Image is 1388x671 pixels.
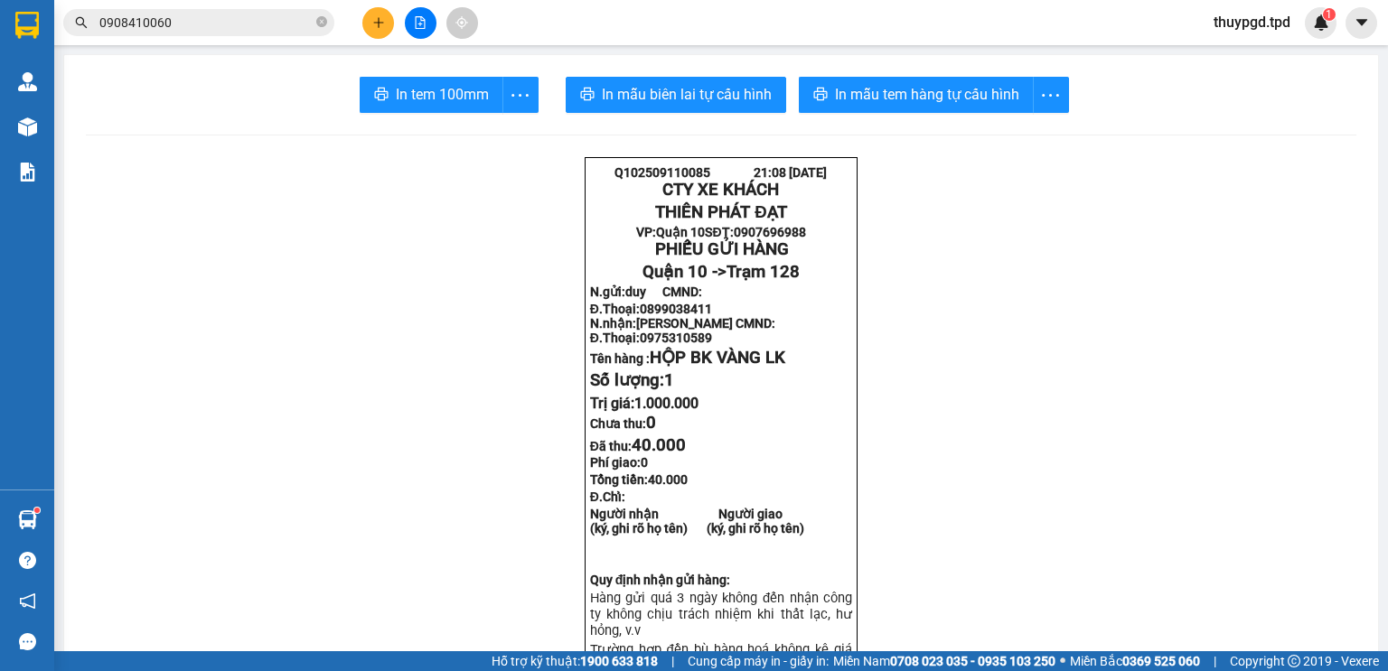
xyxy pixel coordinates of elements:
button: plus [362,7,394,39]
span: [DATE] [789,165,827,180]
span: aim [455,16,468,29]
span: 1 [664,370,674,390]
strong: VP: SĐT: [636,225,805,239]
span: Trạm 128 [727,262,800,282]
span: Tổng tiền: [590,472,688,487]
span: file-add [414,16,427,29]
strong: Đ.Thoại: [590,331,712,345]
strong: Người nhận Người giao [590,507,783,521]
sup: 1 [1323,8,1336,21]
span: Hỗ trợ kỹ thuật: [492,651,658,671]
span: printer [580,87,595,104]
span: plus [372,16,385,29]
strong: 0369 525 060 [1122,654,1200,668]
span: thuypgd.tpd [1199,11,1305,33]
span: Số lượng: [590,370,674,390]
sup: 1 [34,508,40,513]
span: 0 [641,455,648,470]
button: file-add [405,7,436,39]
span: 40.000 [648,472,688,487]
strong: Chưa thu: [590,416,656,431]
span: printer [374,87,389,104]
span: In mẫu biên lai tự cấu hình [602,83,772,106]
span: 0975310589 [640,331,712,345]
span: 1.000.000 [634,395,699,412]
span: printer [813,87,828,104]
span: Trị giá: [590,395,699,412]
span: Cung cấp máy in - giấy in: [688,651,829,671]
span: In mẫu tem hàng tự cấu hình [835,83,1019,106]
strong: Đã thu: [590,439,686,453]
strong: N.nhận: [590,316,775,331]
img: warehouse-icon [18,72,37,91]
span: Q102509110085 [614,165,710,180]
span: CR : [14,97,42,116]
strong: Tên hàng : [590,351,785,366]
span: caret-down [1354,14,1370,31]
strong: THIÊN PHÁT ĐẠT [655,202,786,222]
button: more [502,77,539,113]
button: more [1033,77,1069,113]
div: Trạm 128 [141,15,286,37]
span: 1 [1326,8,1332,21]
span: question-circle [19,552,36,569]
div: 40.000 [14,95,131,116]
span: In tem 100mm [396,83,489,106]
span: search [75,16,88,29]
strong: 0708 023 035 - 0935 103 250 [890,654,1055,668]
span: more [1034,84,1068,107]
strong: Đ.Thoại: [590,302,712,316]
span: Hàng gửi quá 3 ngày không đến nhận công ty không chịu trách nhiệm khi thất lạc, hư hỏn... [590,590,852,638]
span: [PERSON_NAME] CMND: [636,316,775,331]
span: Nhận: [141,17,184,36]
span: 0899038411 [640,302,712,316]
span: HỘP BK VÀNG LK [650,348,785,368]
img: icon-new-feature [1313,14,1329,31]
span: Quận 10 -> [642,262,800,282]
strong: N.gửi: [590,284,702,299]
span: copyright [1288,655,1300,667]
button: printerIn mẫu biên lai tự cấu hình [566,77,786,113]
span: close-circle [316,16,327,27]
strong: (ký, ghi rõ họ tên) (ký, ghi rõ họ tên) [590,521,804,536]
span: notification [19,592,36,610]
span: ⚪️ [1060,657,1065,665]
span: Quận 10 [656,225,705,239]
button: printerIn mẫu tem hàng tự cấu hình [799,77,1034,113]
strong: CTY XE KHÁCH [662,180,779,200]
strong: Phí giao: [590,455,648,470]
span: 21:08 [754,165,786,180]
span: | [671,651,674,671]
span: 40.000 [632,435,686,455]
span: 0907696988 [734,225,806,239]
span: more [503,84,538,107]
button: aim [446,7,478,39]
span: Miền Bắc [1070,651,1200,671]
button: caret-down [1346,7,1377,39]
button: printerIn tem 100mm [360,77,503,113]
div: Tên hàng: HỘP BK VÀNG LK ( : 1 ) [15,127,286,172]
img: solution-icon [18,163,37,182]
span: Đ.Chỉ: [590,489,625,504]
span: Miền Nam [833,651,1055,671]
span: Gửi: [15,17,43,36]
div: duy [15,37,128,59]
span: message [19,633,36,650]
strong: Quy định nhận gửi hàng: [590,573,731,587]
img: warehouse-icon [18,510,37,529]
span: | [1214,651,1216,671]
div: [PERSON_NAME] [141,37,286,59]
div: Quận 10 [15,15,128,37]
img: warehouse-icon [18,117,37,136]
span: PHIẾU GỬI HÀNG [655,239,789,259]
span: duy CMND: [625,284,702,299]
span: 0 [646,413,656,433]
span: close-circle [316,14,327,32]
strong: 1900 633 818 [580,654,658,668]
input: Tìm tên, số ĐT hoặc mã đơn [99,13,313,33]
img: logo-vxr [15,12,39,39]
